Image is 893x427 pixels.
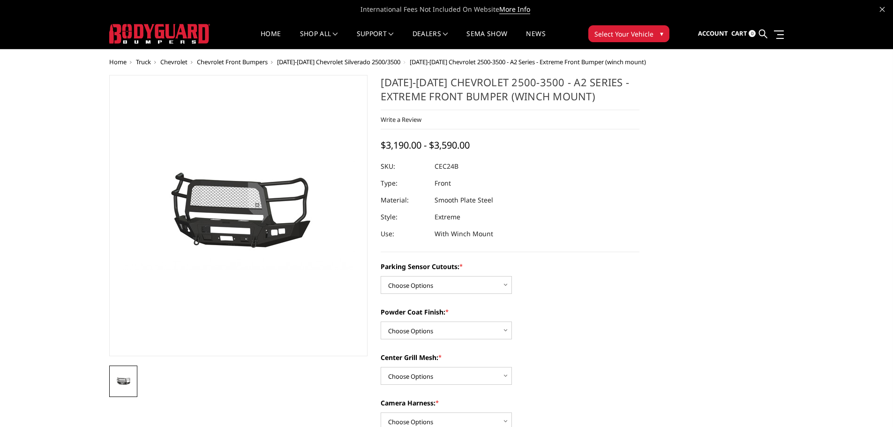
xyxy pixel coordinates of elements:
[381,175,428,192] dt: Type:
[197,58,268,66] a: Chevrolet Front Bumpers
[109,24,210,44] img: BODYGUARD BUMPERS
[109,58,127,66] a: Home
[381,398,639,408] label: Camera Harness:
[731,21,756,46] a: Cart 0
[381,209,428,225] dt: Style:
[749,30,756,37] span: 0
[381,158,428,175] dt: SKU:
[435,225,493,242] dd: With Winch Mount
[660,29,663,38] span: ▾
[410,58,646,66] span: [DATE]-[DATE] Chevrolet 2500-3500 - A2 Series - Extreme Front Bumper (winch mount)
[381,115,421,124] a: Write a Review
[381,262,639,271] label: Parking Sensor Cutouts:
[466,30,507,49] a: SEMA Show
[499,5,530,14] a: More Info
[136,58,151,66] a: Truck
[261,30,281,49] a: Home
[435,192,493,209] dd: Smooth Plate Steel
[588,25,669,42] button: Select Your Vehicle
[300,30,338,49] a: shop all
[435,175,451,192] dd: Front
[277,58,400,66] a: [DATE]-[DATE] Chevrolet Silverado 2500/3500
[594,29,653,39] span: Select Your Vehicle
[357,30,394,49] a: Support
[413,30,448,49] a: Dealers
[731,29,747,37] span: Cart
[381,307,639,317] label: Powder Coat Finish:
[526,30,545,49] a: News
[698,29,728,37] span: Account
[381,225,428,242] dt: Use:
[160,58,188,66] a: Chevrolet
[698,21,728,46] a: Account
[381,75,639,110] h1: [DATE]-[DATE] Chevrolet 2500-3500 - A2 Series - Extreme Front Bumper (winch mount)
[435,158,458,175] dd: CEC24B
[112,376,135,387] img: 2024-2025 Chevrolet 2500-3500 - A2 Series - Extreme Front Bumper (winch mount)
[381,192,428,209] dt: Material:
[381,139,470,151] span: $3,190.00 - $3,590.00
[435,209,460,225] dd: Extreme
[109,75,368,356] a: 2024-2025 Chevrolet 2500-3500 - A2 Series - Extreme Front Bumper (winch mount)
[381,352,639,362] label: Center Grill Mesh:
